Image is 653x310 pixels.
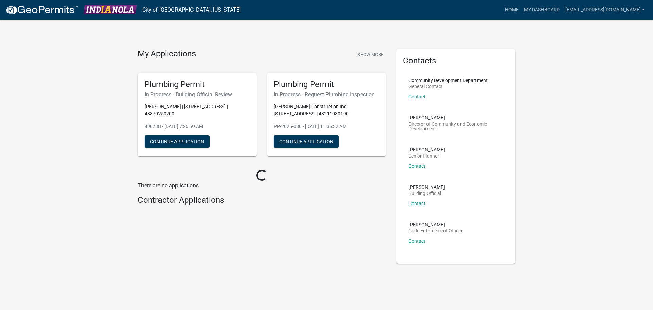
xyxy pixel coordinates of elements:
[521,3,563,16] a: My Dashboard
[408,185,445,190] p: [PERSON_NAME]
[355,49,386,60] button: Show More
[84,5,137,14] img: City of Indianola, Iowa
[274,135,339,148] button: Continue Application
[145,80,250,89] h5: Plumbing Permit
[145,103,250,117] p: [PERSON_NAME] | [STREET_ADDRESS] | 48870250200
[145,135,210,148] button: Continue Application
[138,49,196,59] h4: My Applications
[408,191,445,196] p: Building Official
[145,91,250,98] h6: In Progress - Building Official Review
[408,238,425,244] a: Contact
[408,94,425,99] a: Contact
[563,3,648,16] a: [EMAIL_ADDRESS][DOMAIN_NAME]
[145,123,250,130] p: 490738 - [DATE] 7:26:59 AM
[142,4,241,16] a: City of [GEOGRAPHIC_DATA], [US_STATE]
[408,121,503,131] p: Director of Community and Economic Development
[408,115,503,120] p: [PERSON_NAME]
[138,195,386,208] wm-workflow-list-section: Contractor Applications
[408,78,488,83] p: Community Development Department
[274,80,379,89] h5: Plumbing Permit
[408,222,463,227] p: [PERSON_NAME]
[403,56,508,66] h5: Contacts
[408,163,425,169] a: Contact
[502,3,521,16] a: Home
[408,147,445,152] p: [PERSON_NAME]
[274,103,379,117] p: [PERSON_NAME] Construction Inc | [STREET_ADDRESS] | 48211030190
[408,84,488,89] p: General Contact
[408,201,425,206] a: Contact
[408,153,445,158] p: Senior Planner
[274,123,379,130] p: PP-2025-080 - [DATE] 11:36:32 AM
[138,182,386,190] p: There are no applications
[408,228,463,233] p: Code Enforcement Officer
[138,195,386,205] h4: Contractor Applications
[274,91,379,98] h6: In Progress - Request Plumbing Inspection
